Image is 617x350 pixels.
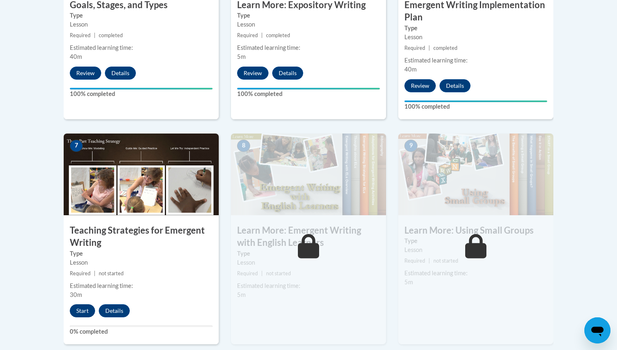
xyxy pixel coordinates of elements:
[237,43,380,52] div: Estimated learning time:
[70,258,213,267] div: Lesson
[428,258,430,264] span: |
[433,45,457,51] span: completed
[70,11,213,20] label: Type
[70,43,213,52] div: Estimated learning time:
[398,134,553,215] img: Course Image
[266,270,291,276] span: not started
[231,224,386,250] h3: Learn More: Emergent Writing with English Learners
[99,32,123,38] span: completed
[398,224,553,237] h3: Learn More: Using Small Groups
[237,11,380,20] label: Type
[404,245,547,254] div: Lesson
[70,88,213,89] div: Your progress
[237,89,380,98] label: 100% completed
[237,291,246,298] span: 5m
[404,269,547,278] div: Estimated learning time:
[94,270,95,276] span: |
[70,67,101,80] button: Review
[70,281,213,290] div: Estimated learning time:
[70,327,213,336] label: 0% completed
[428,45,430,51] span: |
[404,102,547,111] label: 100% completed
[64,224,219,250] h3: Teaching Strategies for Emergent Writing
[237,20,380,29] div: Lesson
[70,291,82,298] span: 30m
[404,140,417,152] span: 9
[404,236,547,245] label: Type
[433,258,458,264] span: not started
[404,45,425,51] span: Required
[99,304,130,317] button: Details
[237,270,258,276] span: Required
[237,249,380,258] label: Type
[404,56,547,65] div: Estimated learning time:
[584,317,610,343] iframe: Button to launch messaging window
[261,32,263,38] span: |
[70,20,213,29] div: Lesson
[237,67,269,80] button: Review
[272,67,303,80] button: Details
[266,32,290,38] span: completed
[237,140,250,152] span: 8
[404,279,413,285] span: 5m
[237,258,380,267] div: Lesson
[70,32,91,38] span: Required
[94,32,95,38] span: |
[439,79,471,92] button: Details
[404,258,425,264] span: Required
[70,140,83,152] span: 7
[70,53,82,60] span: 40m
[237,32,258,38] span: Required
[237,53,246,60] span: 5m
[404,24,547,33] label: Type
[231,134,386,215] img: Course Image
[237,281,380,290] div: Estimated learning time:
[105,67,136,80] button: Details
[70,304,95,317] button: Start
[70,249,213,258] label: Type
[404,33,547,42] div: Lesson
[404,66,417,73] span: 40m
[261,270,263,276] span: |
[404,79,436,92] button: Review
[70,89,213,98] label: 100% completed
[70,270,91,276] span: Required
[237,88,380,89] div: Your progress
[404,100,547,102] div: Your progress
[64,134,219,215] img: Course Image
[99,270,124,276] span: not started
